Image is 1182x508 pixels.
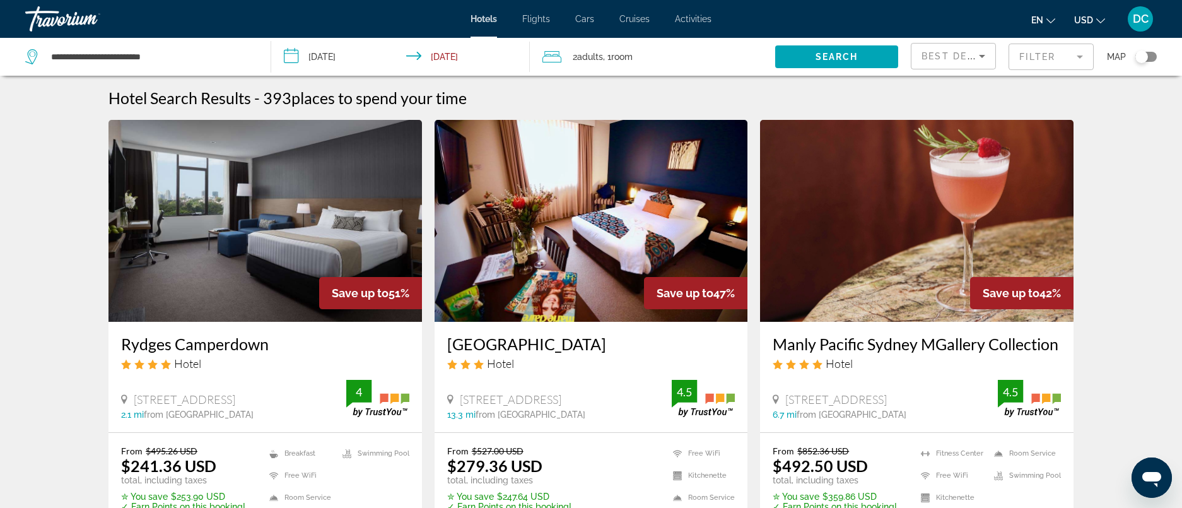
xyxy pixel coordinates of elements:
li: Room Service [667,490,735,505]
span: , 1 [603,48,633,66]
span: From [773,446,794,456]
del: $852.36 USD [797,446,849,456]
span: DC [1133,13,1149,25]
ins: $241.36 USD [121,456,216,475]
span: From [121,446,143,456]
button: Travelers: 2 adults, 0 children [530,38,776,76]
li: Free WiFi [263,468,336,483]
img: Hotel image [435,120,748,322]
div: 4 star Hotel [121,357,409,370]
li: Kitchenette [915,490,988,505]
button: Filter [1009,43,1094,71]
span: From [447,446,469,456]
button: Change language [1031,11,1055,29]
button: Change currency [1074,11,1105,29]
p: total, including taxes [773,475,897,485]
a: [GEOGRAPHIC_DATA] [447,334,735,353]
div: 4.5 [998,384,1023,399]
li: Room Service [263,490,336,505]
span: 2.1 mi [121,410,144,420]
span: Hotel [487,357,514,370]
li: Free WiFi [915,468,988,483]
span: - [254,88,260,107]
span: from [GEOGRAPHIC_DATA] [144,410,254,420]
div: 51% [319,277,422,309]
button: Check-in date: Dec 10, 2025 Check-out date: Dec 12, 2025 [271,38,530,76]
span: USD [1074,15,1093,25]
div: 4 [346,384,372,399]
span: en [1031,15,1043,25]
li: Swimming Pool [988,468,1061,483]
li: Kitchenette [667,468,735,483]
span: 6.7 mi [773,410,797,420]
img: Hotel image [760,120,1074,322]
a: Cruises [619,14,650,24]
a: Manly Pacific Sydney MGallery Collection [773,334,1061,353]
mat-select: Sort by [922,49,985,64]
span: ✮ You save [773,492,819,502]
p: $253.90 USD [121,492,245,502]
span: [STREET_ADDRESS] [785,393,887,406]
h1: Hotel Search Results [108,88,251,107]
span: ✮ You save [121,492,168,502]
span: from [GEOGRAPHIC_DATA] [476,410,585,420]
span: [STREET_ADDRESS] [460,393,561,406]
img: trustyou-badge.svg [346,380,409,417]
p: $247.64 USD [447,492,571,502]
span: Hotel [826,357,853,370]
span: Adults [577,52,603,62]
img: Hotel image [108,120,422,322]
span: Save up to [983,286,1039,300]
div: 3 star Hotel [447,357,735,370]
span: [STREET_ADDRESS] [134,393,235,406]
span: Room [611,52,633,62]
del: $495.26 USD [146,446,197,456]
p: total, including taxes [447,475,571,485]
p: total, including taxes [121,475,245,485]
span: Save up to [657,286,713,300]
button: Toggle map [1126,51,1157,62]
iframe: Button to launch messaging window [1132,458,1172,498]
h2: 393 [263,88,467,107]
a: Travorium [25,3,151,35]
div: 42% [970,277,1074,309]
span: Map [1107,48,1126,66]
a: Cars [575,14,594,24]
span: ✮ You save [447,492,494,502]
ins: $279.36 USD [447,456,542,475]
li: Swimming Pool [336,446,409,461]
span: from [GEOGRAPHIC_DATA] [797,410,906,420]
ins: $492.50 USD [773,456,868,475]
div: 47% [644,277,747,309]
li: Breakfast [263,446,336,461]
li: Fitness Center [915,446,988,461]
button: Search [775,45,898,68]
span: Search [816,52,858,62]
a: Activities [675,14,711,24]
del: $527.00 USD [472,446,524,456]
button: User Menu [1124,6,1157,32]
a: Flights [522,14,550,24]
li: Room Service [988,446,1061,461]
span: 2 [573,48,603,66]
img: trustyou-badge.svg [998,380,1061,417]
p: $359.86 USD [773,492,897,502]
div: 4.5 [672,384,697,399]
li: Free WiFi [667,446,735,461]
span: Save up to [332,286,389,300]
a: Rydges Camperdown [121,334,409,353]
span: 13.3 mi [447,410,476,420]
span: Hotel [174,357,201,370]
a: Hotels [471,14,497,24]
